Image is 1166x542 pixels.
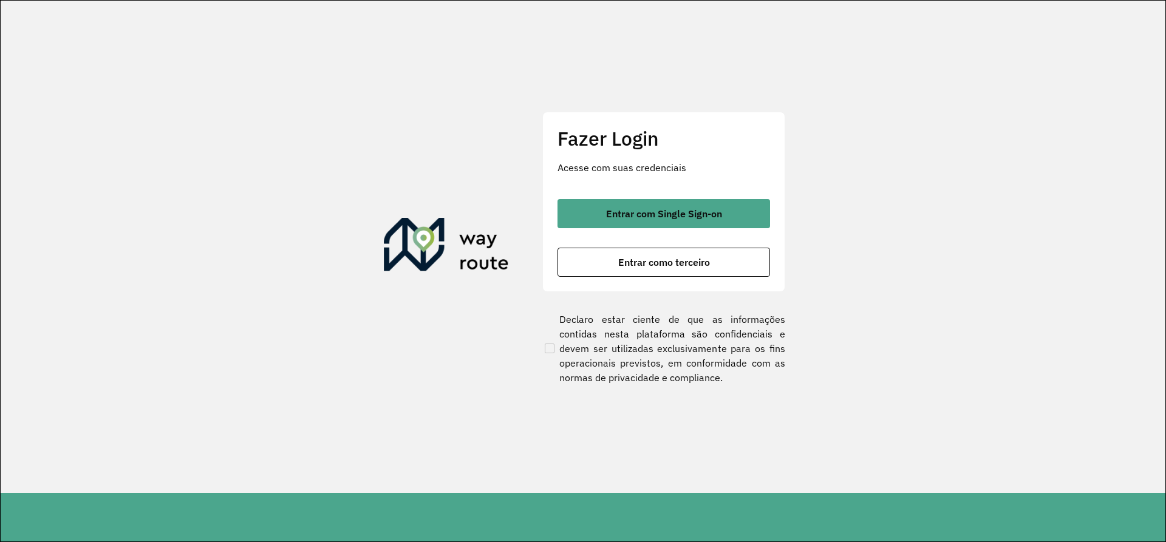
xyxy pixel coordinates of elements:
span: Entrar com Single Sign-on [606,209,722,218]
span: Entrar como terceiro [618,257,710,267]
label: Declaro estar ciente de que as informações contidas nesta plataforma são confidenciais e devem se... [542,312,785,385]
button: button [557,199,770,228]
h2: Fazer Login [557,127,770,150]
img: Roteirizador AmbevTech [384,218,509,276]
button: button [557,248,770,277]
p: Acesse com suas credenciais [557,160,770,175]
